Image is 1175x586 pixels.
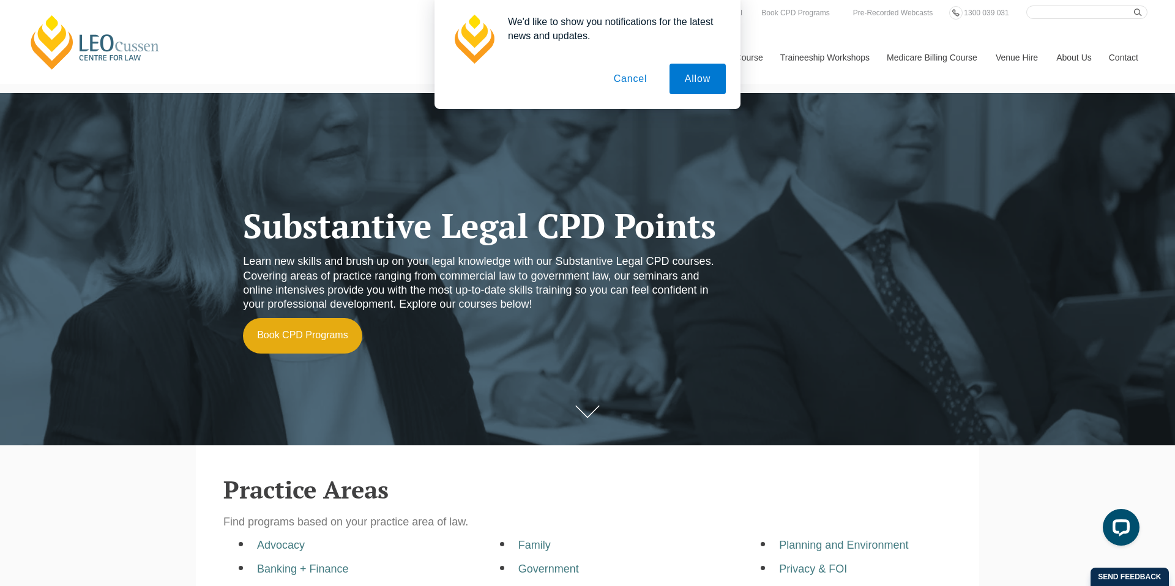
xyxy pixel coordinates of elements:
[518,539,551,551] a: Family
[243,207,725,245] h1: Substantive Legal CPD Points
[670,64,726,94] button: Allow
[599,64,663,94] button: Cancel
[223,515,952,529] p: Find programs based on your practice area of law.
[257,563,349,575] a: Banking + Finance
[223,476,952,503] h2: Practice Areas
[498,15,726,43] div: We'd like to show you notifications for the latest news and updates.
[1093,504,1144,555] iframe: LiveChat chat widget
[779,563,847,575] a: Privacy & FOI
[518,563,579,575] a: Government
[257,539,305,551] a: Advocacy
[449,15,498,64] img: notification icon
[779,539,908,551] a: Planning and Environment
[243,254,725,312] p: Learn new skills and brush up on your legal knowledge with our Substantive Legal CPD courses. Cov...
[243,318,362,354] a: Book CPD Programs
